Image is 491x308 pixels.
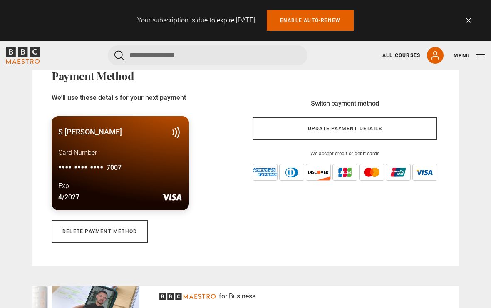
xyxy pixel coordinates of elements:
[159,293,216,300] svg: BBC Maestro
[107,161,122,174] span: 7007
[306,164,331,181] img: discover
[58,181,69,191] p: Exp
[253,117,437,140] a: Update payment details
[52,70,134,83] h2: Payment Method
[114,50,124,61] button: Submit the search query
[52,220,148,243] a: Delete payment method
[137,15,257,25] p: Your subscription is due to expire [DATE].
[386,164,411,181] img: unionpay
[6,47,40,64] svg: BBC Maestro
[58,192,79,202] p: 4/2027
[253,99,437,107] h3: Switch payment method
[219,291,255,301] p: for Business
[58,148,182,158] p: Card Number
[359,164,384,181] img: mastercard
[382,52,420,59] a: All Courses
[267,10,354,31] a: Enable auto-renew
[332,164,357,181] img: jcb
[454,52,485,60] button: Toggle navigation
[162,191,182,204] img: visa
[253,150,437,157] p: We accept credit or debit cards
[412,164,437,181] img: visa
[52,93,241,103] p: We'll use these details for your next payment
[58,126,122,137] p: S [PERSON_NAME]
[58,161,182,174] p: •••• •••• ••••
[253,164,278,181] img: amex
[279,164,304,181] img: diners
[108,45,307,65] input: Search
